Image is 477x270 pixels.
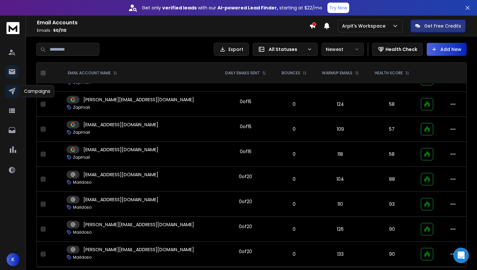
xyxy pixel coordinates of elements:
[278,251,310,257] p: 0
[73,205,92,210] p: Maildoso
[327,3,349,13] button: Try Now
[278,226,310,232] p: 0
[83,196,158,203] p: [EMAIL_ADDRESS][DOMAIN_NAME]
[410,19,466,32] button: Get Free Credits
[37,19,309,27] h1: Email Accounts
[314,167,367,192] td: 104
[239,173,252,180] div: 0 of 20
[73,180,92,185] p: Maildoso
[424,23,461,29] p: Get Free Credits
[282,70,300,76] p: BOUNCES
[278,201,310,207] p: 0
[83,146,158,153] p: [EMAIL_ADDRESS][DOMAIN_NAME]
[342,23,388,29] p: Arpit's Workspace
[53,28,67,33] span: 50 / 110
[214,43,249,56] button: Export
[6,22,19,34] img: logo
[217,5,278,11] strong: AI-powered Lead Finder,
[83,171,158,178] p: [EMAIL_ADDRESS][DOMAIN_NAME]
[372,43,423,56] button: Health Check
[83,121,158,128] p: [EMAIL_ADDRESS][DOMAIN_NAME]
[367,242,417,267] td: 90
[278,176,310,182] p: 0
[314,217,367,242] td: 126
[375,70,403,76] p: HEALTH SCORE
[37,28,309,33] p: Emails :
[73,155,90,160] p: Zapmail
[239,198,252,205] div: 0 of 20
[73,230,92,235] p: Maildoso
[367,117,417,142] td: 57
[427,43,467,56] button: Add New
[367,192,417,217] td: 93
[240,98,251,105] div: 0 of 15
[385,46,417,53] p: Health Check
[162,5,197,11] strong: verified leads
[278,101,310,107] p: 0
[20,85,55,97] div: Campaigns
[367,142,417,167] td: 58
[314,142,367,167] td: 118
[83,96,194,103] p: [PERSON_NAME][EMAIL_ADDRESS][DOMAIN_NAME]
[367,167,417,192] td: 88
[68,70,117,76] div: EMAIL ACCOUNT NAME
[278,151,310,157] p: 0
[314,92,367,117] td: 124
[367,217,417,242] td: 90
[322,70,352,76] p: WARMUP EMAILS
[83,246,194,253] p: [PERSON_NAME][EMAIL_ADDRESS][DOMAIN_NAME]
[225,70,260,76] p: DAILY EMAILS SENT
[329,5,347,11] p: Try Now
[6,253,19,266] button: K
[367,92,417,117] td: 58
[73,130,90,135] p: Zapmail
[314,242,367,267] td: 133
[453,248,469,263] div: Open Intercom Messenger
[240,123,251,130] div: 0 of 15
[142,5,322,11] p: Get only with our starting at $22/mo
[239,248,252,255] div: 0 of 20
[73,255,92,260] p: Maildoso
[314,117,367,142] td: 109
[239,223,252,230] div: 0 of 20
[83,221,194,228] p: [PERSON_NAME][EMAIL_ADDRESS][DOMAIN_NAME]
[322,43,364,56] button: Newest
[278,126,310,132] p: 0
[269,46,304,53] p: All Statuses
[314,192,367,217] td: 110
[240,148,251,155] div: 0 of 15
[73,105,90,110] p: Zapmail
